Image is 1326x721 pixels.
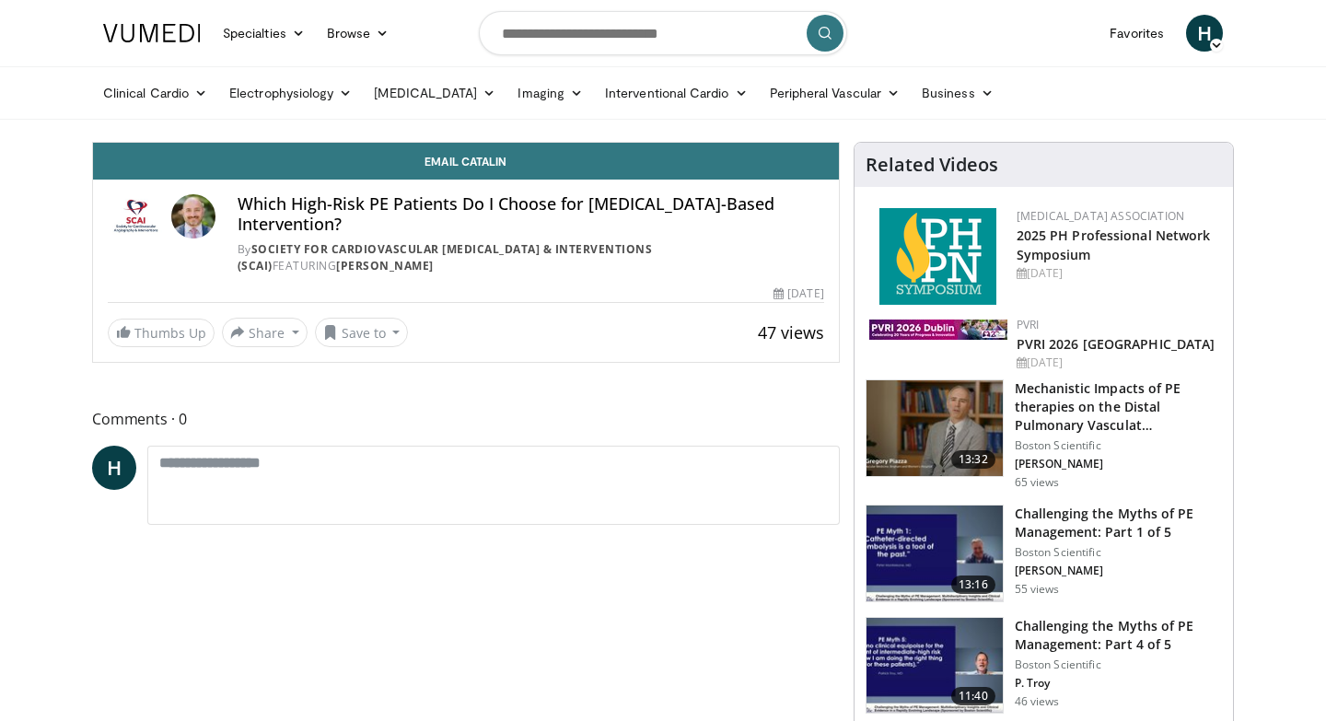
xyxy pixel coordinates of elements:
span: 13:16 [951,576,995,594]
div: By FEATURING [238,241,824,274]
div: [DATE] [1017,355,1218,371]
p: [PERSON_NAME] [1015,564,1222,578]
p: 46 views [1015,694,1060,709]
p: Boston Scientific [1015,657,1222,672]
a: Email Catalin [93,143,839,180]
img: c6978fc0-1052-4d4b-8a9d-7956bb1c539c.png.150x105_q85_autocrop_double_scale_upscale_version-0.2.png [879,208,996,305]
h3: Challenging the Myths of PE Management: Part 4 of 5 [1015,617,1222,654]
p: P. Troy [1015,676,1222,691]
a: 13:32 Mechanistic Impacts of PE therapies on the Distal Pulmonary Vasculat… Boston Scientific [PE... [866,379,1222,490]
a: PVRI 2026 [GEOGRAPHIC_DATA] [1017,335,1215,353]
img: 33783847-ac93-4ca7-89f8-ccbd48ec16ca.webp.150x105_q85_autocrop_double_scale_upscale_version-0.2.jpg [869,320,1007,340]
a: Electrophysiology [218,75,363,111]
input: Search topics, interventions [479,11,847,55]
a: Peripheral Vascular [759,75,911,111]
a: PVRI [1017,317,1040,332]
a: Interventional Cardio [594,75,759,111]
div: [DATE] [773,285,823,302]
a: [MEDICAL_DATA] [363,75,506,111]
p: [PERSON_NAME] [1015,457,1222,471]
h3: Challenging the Myths of PE Management: Part 1 of 5 [1015,505,1222,541]
p: 65 views [1015,475,1060,490]
img: VuMedi Logo [103,24,201,42]
div: [DATE] [1017,265,1218,282]
a: 11:40 Challenging the Myths of PE Management: Part 4 of 5 Boston Scientific P. Troy 46 views [866,617,1222,715]
a: Clinical Cardio [92,75,218,111]
a: Specialties [212,15,316,52]
h4: Which High-Risk PE Patients Do I Choose for [MEDICAL_DATA]-Based Intervention? [238,194,824,234]
span: 13:32 [951,450,995,469]
p: Boston Scientific [1015,438,1222,453]
a: H [92,446,136,490]
p: Boston Scientific [1015,545,1222,560]
a: 13:16 Challenging the Myths of PE Management: Part 1 of 5 Boston Scientific [PERSON_NAME] 55 views [866,505,1222,602]
img: Avatar [171,194,215,238]
a: [MEDICAL_DATA] Association [1017,208,1184,224]
a: 2025 PH Professional Network Symposium [1017,227,1211,263]
h4: Related Videos [866,154,998,176]
a: Thumbs Up [108,319,215,347]
a: H [1186,15,1223,52]
span: Comments 0 [92,407,840,431]
button: Share [222,318,308,347]
button: Save to [315,318,409,347]
a: Imaging [506,75,594,111]
span: 47 views [758,321,824,343]
img: 098efa87-ceca-4c8a-b8c3-1b83f50c5bf2.150x105_q85_crop-smart_upscale.jpg [867,506,1003,601]
h3: Mechanistic Impacts of PE therapies on the Distal Pulmonary Vasculat… [1015,379,1222,435]
img: 4caf57cf-5f7b-481c-8355-26418ca1cbc4.150x105_q85_crop-smart_upscale.jpg [867,380,1003,476]
img: d5b042fb-44bd-4213-87e0-b0808e5010e8.150x105_q85_crop-smart_upscale.jpg [867,618,1003,714]
p: 55 views [1015,582,1060,597]
a: Favorites [1099,15,1175,52]
span: 11:40 [951,687,995,705]
img: Society for Cardiovascular Angiography & Interventions (SCAI) [108,194,164,238]
a: Browse [316,15,401,52]
a: Society for Cardiovascular [MEDICAL_DATA] & Interventions (SCAI) [238,241,653,273]
a: [PERSON_NAME] [336,258,434,273]
a: Business [911,75,1005,111]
